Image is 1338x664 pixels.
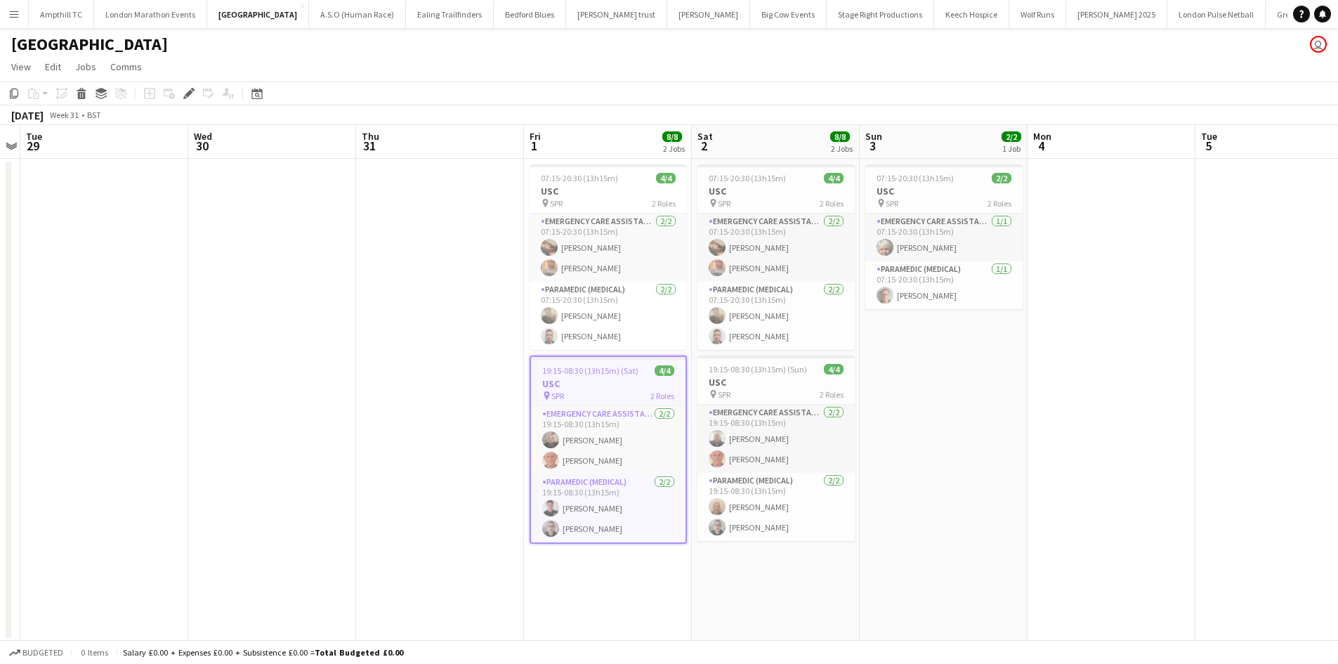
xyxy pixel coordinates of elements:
div: [DATE] [11,108,44,122]
div: BST [87,110,101,120]
span: Sat [697,130,713,143]
span: 5 [1199,138,1217,154]
button: London Marathon Events [94,1,207,28]
button: Big Cow Events [750,1,827,28]
span: 3 [863,138,882,154]
a: Jobs [70,58,102,76]
div: 2 Jobs [663,143,685,154]
app-card-role: Emergency Care Assistant (Medical)2/219:15-08:30 (13h15m)[PERSON_NAME][PERSON_NAME] [697,405,855,473]
button: [PERSON_NAME] [667,1,750,28]
app-card-role: Emergency Care Assistant (Medical)2/207:15-20:30 (13h15m)[PERSON_NAME][PERSON_NAME] [697,214,855,282]
span: SPR [718,389,730,400]
span: 2 [695,138,713,154]
button: [PERSON_NAME] trust [566,1,667,28]
h3: USC [697,376,855,389]
app-user-avatar: Mark Boobier [1310,36,1327,53]
app-card-role: Paramedic (Medical)2/219:15-08:30 (13h15m)[PERSON_NAME][PERSON_NAME] [697,473,855,541]
span: 07:15-20:30 (13h15m) [541,173,618,183]
span: SPR [551,391,564,401]
span: SPR [886,198,898,209]
span: Tue [1201,130,1217,143]
button: Keech Hospice [934,1,1009,28]
span: Thu [362,130,379,143]
span: 07:15-20:30 (13h15m) [709,173,786,183]
span: SPR [550,198,563,209]
span: 2 Roles [988,198,1011,209]
span: 19:15-08:30 (13h15m) (Sat) [542,365,638,376]
app-job-card: 07:15-20:30 (13h15m)2/2USC SPR2 RolesEmergency Care Assistant (Medical)1/107:15-20:30 (13h15m)[PE... [865,164,1023,309]
span: Jobs [75,60,96,73]
div: Salary £0.00 + Expenses £0.00 + Subsistence £0.00 = [123,647,403,658]
app-card-role: Paramedic (Medical)2/207:15-20:30 (13h15m)[PERSON_NAME][PERSON_NAME] [530,282,687,350]
span: 1 [527,138,541,154]
h3: USC [865,185,1023,197]
span: 2/2 [1002,131,1021,142]
h3: USC [531,377,686,390]
span: 2 Roles [820,389,844,400]
app-card-role: Emergency Care Assistant (Medical)2/219:15-08:30 (13h15m)[PERSON_NAME][PERSON_NAME] [531,406,686,474]
span: SPR [718,198,730,209]
button: Wolf Runs [1009,1,1066,28]
span: 29 [24,138,42,154]
span: 2 Roles [652,198,676,209]
span: 4/4 [655,365,674,376]
button: Stage Right Productions [827,1,934,28]
h3: USC [697,185,855,197]
app-card-role: Paramedic (Medical)1/107:15-20:30 (13h15m)[PERSON_NAME] [865,261,1023,309]
div: 1 Job [1002,143,1021,154]
span: Wed [194,130,212,143]
button: Budgeted [7,645,65,660]
a: View [6,58,37,76]
div: 2 Jobs [831,143,853,154]
span: Budgeted [22,648,63,658]
span: Mon [1033,130,1051,143]
span: Comms [110,60,142,73]
a: Edit [39,58,67,76]
span: Tue [26,130,42,143]
app-job-card: 19:15-08:30 (13h15m) (Sat)4/4USC SPR2 RolesEmergency Care Assistant (Medical)2/219:15-08:30 (13h1... [530,356,687,544]
button: Ealing Trailfinders [406,1,494,28]
button: Bedford Blues [494,1,566,28]
h1: [GEOGRAPHIC_DATA] [11,34,168,55]
app-card-role: Paramedic (Medical)2/207:15-20:30 (13h15m)[PERSON_NAME][PERSON_NAME] [697,282,855,350]
button: Ampthill TC [29,1,94,28]
button: London Pulse Netball [1167,1,1266,28]
span: 07:15-20:30 (13h15m) [877,173,954,183]
span: 2/2 [992,173,1011,183]
app-card-role: Emergency Care Assistant (Medical)1/107:15-20:30 (13h15m)[PERSON_NAME] [865,214,1023,261]
app-job-card: 07:15-20:30 (13h15m)4/4USC SPR2 RolesEmergency Care Assistant (Medical)2/207:15-20:30 (13h15m)[PE... [697,164,855,350]
span: 2 Roles [650,391,674,401]
a: Comms [105,58,147,76]
span: View [11,60,31,73]
app-card-role: Emergency Care Assistant (Medical)2/207:15-20:30 (13h15m)[PERSON_NAME][PERSON_NAME] [530,214,687,282]
span: 31 [360,138,379,154]
span: 19:15-08:30 (13h15m) (Sun) [709,364,807,375]
span: 4 [1031,138,1051,154]
span: 4/4 [656,173,676,183]
span: Fri [530,130,541,143]
span: Total Budgeted £0.00 [315,647,403,658]
span: Week 31 [46,110,81,120]
span: 4/4 [824,173,844,183]
app-job-card: 19:15-08:30 (13h15m) (Sun)4/4USC SPR2 RolesEmergency Care Assistant (Medical)2/219:15-08:30 (13h1... [697,356,855,541]
button: A.S.O (Human Race) [309,1,406,28]
app-job-card: 07:15-20:30 (13h15m)4/4USC SPR2 RolesEmergency Care Assistant (Medical)2/207:15-20:30 (13h15m)[PE... [530,164,687,350]
span: Sun [865,130,882,143]
span: Edit [45,60,61,73]
span: 30 [192,138,212,154]
span: 4/4 [824,364,844,375]
button: [GEOGRAPHIC_DATA] [207,1,309,28]
button: [PERSON_NAME] 2025 [1066,1,1167,28]
span: 0 items [77,647,111,658]
h3: USC [530,185,687,197]
span: 8/8 [830,131,850,142]
span: 8/8 [662,131,682,142]
span: 2 Roles [820,198,844,209]
app-card-role: Paramedic (Medical)2/219:15-08:30 (13h15m)[PERSON_NAME][PERSON_NAME] [531,474,686,542]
